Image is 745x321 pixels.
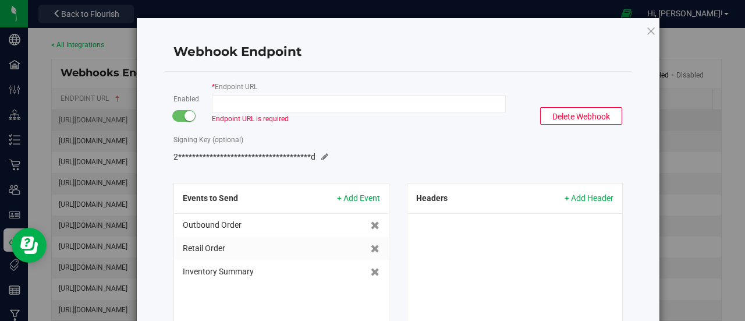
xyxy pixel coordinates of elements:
[183,244,225,253] span: Retail Order
[337,192,380,204] span: + Add Event
[183,267,254,276] span: Inventory Summary
[212,115,289,123] span: Endpoint URL is required
[215,82,257,92] label: Endpoint URL
[416,192,448,204] span: Headers
[321,153,328,161] i: Update
[173,135,243,145] label: Signing Key (optional)
[212,95,506,112] input: http(s)://endpoint.com
[540,107,622,125] button: Delete Webhook
[173,44,301,59] span: Webhook Endpoint
[565,192,613,204] span: + Add Header
[173,94,195,104] label: Enabled
[183,220,242,230] span: Outbound Order
[12,228,47,263] iframe: Resource center
[183,192,238,204] span: Events to Send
